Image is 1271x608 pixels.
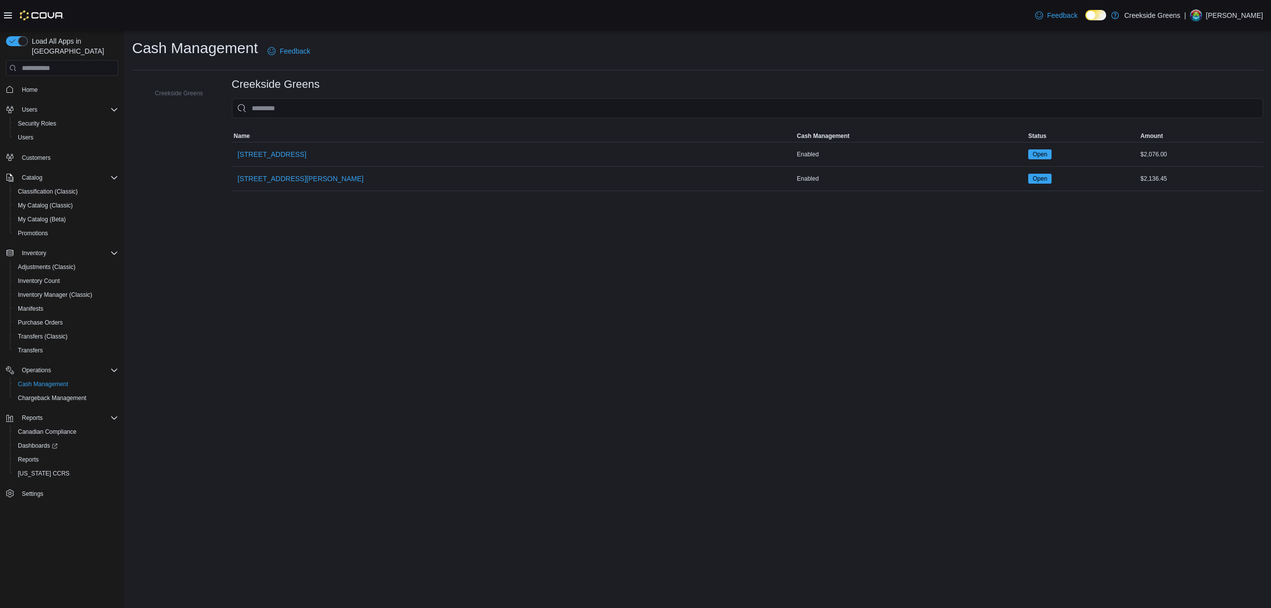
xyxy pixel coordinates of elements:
[1026,130,1138,142] button: Status
[10,260,122,274] button: Adjustments (Classic)
[14,275,64,287] a: Inventory Count
[2,150,122,165] button: Customers
[2,82,122,96] button: Home
[14,200,118,211] span: My Catalog (Classic)
[18,172,46,184] button: Catalog
[14,344,118,356] span: Transfers
[18,488,47,500] a: Settings
[14,303,47,315] a: Manifests
[238,174,364,184] span: [STREET_ADDRESS][PERSON_NAME]
[22,249,46,257] span: Inventory
[10,316,122,330] button: Purchase Orders
[18,151,118,164] span: Customers
[6,78,118,527] nav: Complex example
[1028,149,1052,159] span: Open
[10,212,122,226] button: My Catalog (Beta)
[14,454,118,466] span: Reports
[1138,148,1263,160] div: $2,076.00
[14,392,118,404] span: Chargeback Management
[155,89,203,97] span: Creekside Greens
[18,277,60,285] span: Inventory Count
[10,467,122,480] button: [US_STATE] CCRS
[232,78,320,90] h3: Creekside Greens
[14,468,73,479] a: [US_STATE] CCRS
[18,152,55,164] a: Customers
[232,98,1263,118] input: This is a search bar. As you type, the results lower in the page will automatically filter.
[22,154,51,162] span: Customers
[18,202,73,209] span: My Catalog (Classic)
[14,275,118,287] span: Inventory Count
[18,291,92,299] span: Inventory Manager (Classic)
[14,213,118,225] span: My Catalog (Beta)
[2,486,122,501] button: Settings
[18,120,56,128] span: Security Roles
[797,132,849,140] span: Cash Management
[18,84,42,96] a: Home
[18,229,48,237] span: Promotions
[14,118,118,130] span: Security Roles
[10,330,122,343] button: Transfers (Classic)
[1033,150,1047,159] span: Open
[18,333,68,340] span: Transfers (Classic)
[14,426,118,438] span: Canadian Compliance
[10,302,122,316] button: Manifests
[14,303,118,315] span: Manifests
[28,36,118,56] span: Load All Apps in [GEOGRAPHIC_DATA]
[2,246,122,260] button: Inventory
[280,46,310,56] span: Feedback
[795,130,1026,142] button: Cash Management
[14,186,118,198] span: Classification (Classic)
[18,412,47,424] button: Reports
[234,169,368,189] button: [STREET_ADDRESS][PERSON_NAME]
[14,378,118,390] span: Cash Management
[10,117,122,131] button: Security Roles
[14,317,118,329] span: Purchase Orders
[18,456,39,464] span: Reports
[14,317,67,329] a: Purchase Orders
[14,392,90,404] a: Chargeback Management
[22,366,51,374] span: Operations
[1140,132,1163,140] span: Amount
[18,442,58,450] span: Dashboards
[1031,5,1081,25] a: Feedback
[14,186,82,198] a: Classification (Classic)
[10,439,122,453] a: Dashboards
[18,470,70,477] span: [US_STATE] CCRS
[18,247,50,259] button: Inventory
[795,173,1026,185] div: Enabled
[10,377,122,391] button: Cash Management
[18,364,55,376] button: Operations
[14,227,118,239] span: Promotions
[1028,132,1047,140] span: Status
[1124,9,1180,21] p: Creekside Greens
[18,188,78,196] span: Classification (Classic)
[1028,174,1052,184] span: Open
[10,343,122,357] button: Transfers
[1190,9,1202,21] div: Pat McCaffrey
[14,454,43,466] a: Reports
[10,425,122,439] button: Canadian Compliance
[1047,10,1077,20] span: Feedback
[18,305,43,313] span: Manifests
[10,453,122,467] button: Reports
[14,378,72,390] a: Cash Management
[18,83,118,95] span: Home
[22,490,43,498] span: Settings
[2,171,122,185] button: Catalog
[14,132,118,143] span: Users
[2,363,122,377] button: Operations
[14,213,70,225] a: My Catalog (Beta)
[18,319,63,327] span: Purchase Orders
[14,289,96,301] a: Inventory Manager (Classic)
[1138,173,1263,185] div: $2,136.45
[14,440,62,452] a: Dashboards
[18,104,41,116] button: Users
[10,288,122,302] button: Inventory Manager (Classic)
[22,414,43,422] span: Reports
[18,380,68,388] span: Cash Management
[1138,130,1263,142] button: Amount
[18,263,75,271] span: Adjustments (Classic)
[10,226,122,240] button: Promotions
[234,144,310,164] button: [STREET_ADDRESS]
